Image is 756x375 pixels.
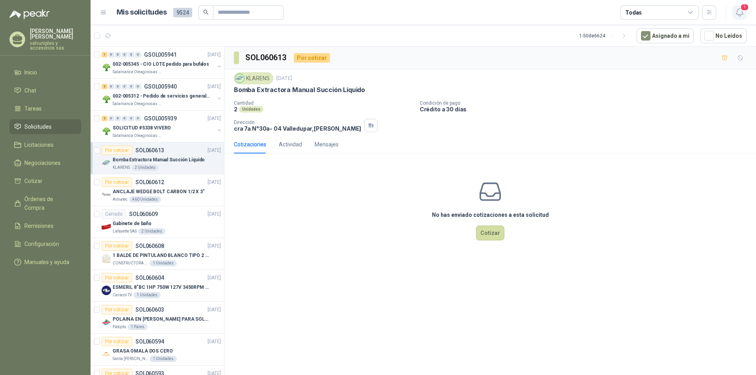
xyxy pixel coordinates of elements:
span: Tareas [24,104,42,113]
img: Logo peakr [9,9,50,19]
div: 2 Unidades [138,228,165,235]
div: 1 - 50 de 6624 [579,30,630,42]
div: 2 Unidades [132,164,159,171]
div: Actividad [279,140,302,149]
div: 0 [122,116,128,121]
div: 0 [115,52,121,57]
a: Manuales y ayuda [9,255,81,270]
div: 0 [115,116,121,121]
p: [DATE] [208,306,221,314]
div: 2 [102,116,107,121]
a: Por cotizarSOL060608[DATE] Company Logo1 BALDE DE PINTULAND BLANCO TIPO 2 DE 2.5 GLSCONSTRUCTORA ... [91,238,224,270]
span: Licitaciones [24,140,54,149]
div: Por cotizar [102,305,132,314]
p: 2 [234,106,237,113]
a: Negociaciones [9,155,81,170]
a: Cotizar [9,174,81,188]
p: ANCLAJE WEDGE BOLT CARBON 1/2 X 3" [113,188,205,196]
p: CONSTRUCTORA GRUPO FIP [113,260,148,266]
div: Mensajes [315,140,339,149]
p: Salamanca Oleaginosas SAS [113,101,162,107]
p: [PERSON_NAME] [PERSON_NAME] [30,28,81,39]
div: Por cotizar [294,53,330,63]
p: Santa [PERSON_NAME] [113,356,148,362]
p: SOL060604 [135,275,164,281]
span: Cotizar [24,177,43,185]
p: SOL060609 [129,211,158,217]
div: Unidades [239,106,263,113]
a: Tareas [9,101,81,116]
div: Por cotizar [102,273,132,283]
span: Configuración [24,240,59,248]
h3: SOL060613 [245,52,287,64]
div: 0 [128,84,134,89]
a: Por cotizarSOL060612[DATE] Company LogoANCLAJE WEDGE BOLT CARBON 1/2 X 3"Almatec460 Unidades [91,174,224,206]
div: Por cotizar [102,337,132,346]
img: Company Logo [235,74,244,83]
div: 0 [108,116,114,121]
div: 460 Unidades [129,196,161,203]
div: Cerrado [102,209,126,219]
p: [DATE] [276,75,292,82]
span: Solicitudes [24,122,52,131]
div: 0 [135,52,141,57]
div: 1 Unidades [133,292,161,298]
img: Company Logo [102,126,111,136]
img: Company Logo [102,63,111,72]
div: Cotizaciones [234,140,266,149]
p: [DATE] [208,242,221,250]
p: [DATE] [208,179,221,186]
p: Dirección [234,120,361,125]
a: 1 0 0 0 0 0 GSOL005941[DATE] Company Logo002-005345 - CIO LOTE pedido para bufalosSalamanca Oleag... [102,50,222,75]
div: 1 Pares [128,324,148,330]
p: SOL060608 [135,243,164,249]
a: Por cotizarSOL060603[DATE] Company LogoPOLAINA EN [PERSON_NAME] PARA SOLDADOR / ADJUNTAR FICHA TE... [91,302,224,334]
p: Gabinete de baño [113,220,152,227]
p: Crédito a 30 días [420,106,753,113]
div: Por cotizar [102,146,132,155]
p: Lafayette SAS [113,228,137,235]
img: Company Logo [102,254,111,263]
p: [DATE] [208,274,221,282]
a: Configuración [9,236,81,251]
span: Chat [24,86,36,95]
p: GSOL005941 [144,52,177,57]
p: Caracol TV [113,292,132,298]
div: Todas [625,8,642,17]
span: 1 [740,4,749,11]
div: 0 [108,52,114,57]
p: KLARENS [113,164,130,171]
div: 1 [102,52,107,57]
h1: Mis solicitudes [117,7,167,18]
p: Almatec [113,196,128,203]
button: Asignado a mi [637,28,694,43]
p: [DATE] [208,147,221,154]
p: 1 BALDE DE PINTULAND BLANCO TIPO 2 DE 2.5 GLS [113,252,211,259]
a: Por cotizarSOL060613[DATE] Company LogoBomba Extractora Manual Succión LíquidoKLARENS2 Unidades [91,142,224,174]
p: SOLICITUD #5338 VIVERO [113,124,171,132]
p: Salamanca Oleaginosas SAS [113,133,162,139]
a: Solicitudes [9,119,81,134]
p: GSOL005940 [144,84,177,89]
img: Company Logo [102,94,111,104]
button: 1 [732,6,747,20]
div: 0 [122,84,128,89]
a: Por cotizarSOL060604[DATE] Company LogoESMERIL 8"BC 1HP 750W 127V 3450RPM URREACaracol TV1 Unidades [91,270,224,302]
p: SOL060612 [135,179,164,185]
p: [DATE] [208,211,221,218]
div: 2 [102,84,107,89]
span: 9524 [173,8,192,17]
span: Inicio [24,68,37,77]
span: Órdenes de Compra [24,195,74,212]
p: SOL060603 [135,307,164,312]
div: KLARENS [234,72,273,84]
div: 0 [122,52,128,57]
button: Cotizar [476,225,504,240]
p: [DATE] [208,115,221,122]
img: Company Logo [102,286,111,295]
span: Negociaciones [24,159,61,167]
a: Órdenes de Compra [9,192,81,215]
span: Remisiones [24,222,54,230]
a: Licitaciones [9,137,81,152]
a: Inicio [9,65,81,80]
